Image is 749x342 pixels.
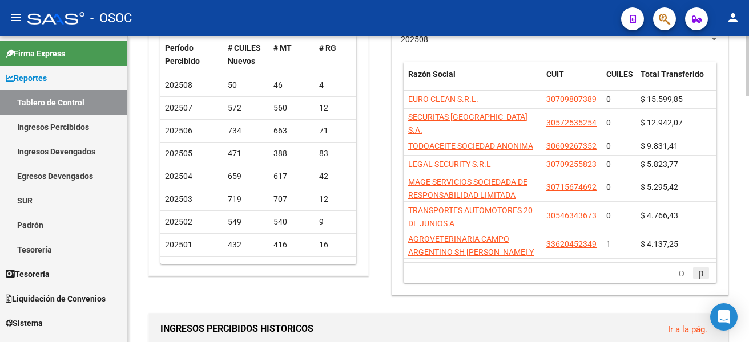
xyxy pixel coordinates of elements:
span: CUILES [606,70,633,79]
span: Razón Social [408,70,456,79]
div: 416 [273,238,310,251]
span: $ 4.766,43 [641,211,678,220]
a: go to previous page [674,267,690,279]
span: Período Percibido [165,43,200,66]
span: 30709807389 [546,95,597,104]
div: 388 [273,147,310,160]
span: TRANSPORTES AUTOMOTORES 20 DE JUNIOS A [408,206,533,228]
span: # RG [319,43,336,52]
div: 540 [273,215,310,229]
span: 30546343673 [546,211,597,220]
span: 202506 [165,126,192,135]
div: 151 [228,261,264,274]
div: 71 [319,124,356,137]
span: 0 [606,141,611,150]
div: 617 [273,170,310,183]
span: 202505 [165,149,192,158]
div: 432 [228,238,264,251]
div: 719 [228,193,264,206]
div: 572 [228,101,264,115]
span: # MT [273,43,292,52]
span: - OSOC [90,6,132,31]
div: 560 [273,101,310,115]
div: 4 [319,79,356,92]
span: Sistema [6,317,43,329]
a: Ir a la pág. [668,324,707,335]
span: 0 [606,211,611,220]
span: AGROVETERINARIA CAMPO ARGENTINO SH [PERSON_NAME] Y [PERSON_NAME] [408,234,534,270]
span: $ 4.137,25 [641,239,678,249]
span: $ 9.831,41 [641,141,678,150]
span: 0 [606,160,611,169]
div: 136 [273,261,310,274]
span: 202508 [165,80,192,89]
span: Tesorería [6,268,50,280]
div: 549 [228,215,264,229]
span: Firma Express [6,47,65,60]
datatable-header-cell: Período Percibido [160,36,223,74]
span: 202412 [165,263,192,272]
span: # CUILES Nuevos [228,43,261,66]
span: INGRESOS PERCIBIDOS HISTORICOS [160,323,313,334]
span: LEGAL SECURITY S.R.L [408,160,491,169]
div: 9 [319,215,356,229]
div: 659 [228,170,264,183]
span: $ 5.295,42 [641,182,678,192]
span: TODOACEITE SOCIEDAD ANONIMA [408,141,533,150]
span: 202504 [165,172,192,181]
datatable-header-cell: Razón Social [404,62,542,100]
div: Open Intercom Messenger [710,303,738,331]
span: 202507 [165,103,192,112]
span: 202502 [165,217,192,226]
datatable-header-cell: # MT [269,36,315,74]
mat-icon: menu [9,11,23,25]
div: 50 [228,79,264,92]
div: 12 [319,101,356,115]
div: 46 [273,79,310,92]
div: 16 [319,238,356,251]
span: 202503 [165,194,192,203]
span: 30715674692 [546,182,597,192]
span: $ 5.823,77 [641,160,678,169]
span: SECURITAS [GEOGRAPHIC_DATA] S.A. [408,112,527,135]
mat-icon: person [726,11,740,25]
datatable-header-cell: Total Transferido [636,62,716,100]
div: 734 [228,124,264,137]
div: 83 [319,147,356,160]
div: 12 [319,193,356,206]
span: 30609267352 [546,141,597,150]
span: MAGE SERVICIOS SOCIEDADA DE RESPONSABILIDAD LIMITADA [408,177,527,199]
span: $ 12.942,07 [641,118,683,127]
datatable-header-cell: CUILES [602,62,636,100]
div: 471 [228,147,264,160]
a: go to next page [693,267,709,279]
span: $ 15.599,85 [641,95,683,104]
button: Ir a la pág. [659,319,716,340]
span: 0 [606,95,611,104]
span: EURO CLEAN S.R.L. [408,95,478,104]
span: 30709255823 [546,160,597,169]
div: 15 [319,261,356,274]
div: 707 [273,193,310,206]
span: 30572535254 [546,118,597,127]
span: Reportes [6,72,47,84]
span: 0 [606,182,611,192]
div: 42 [319,170,356,183]
span: 33620452349 [546,239,597,249]
span: 202508 [401,35,428,44]
datatable-header-cell: # CUILES Nuevos [223,36,269,74]
span: Liquidación de Convenios [6,292,106,305]
datatable-header-cell: # RG [315,36,360,74]
span: 0 [606,118,611,127]
span: CUIT [546,70,564,79]
span: 202501 [165,240,192,249]
div: 663 [273,124,310,137]
datatable-header-cell: CUIT [542,62,602,100]
span: 1 [606,239,611,249]
span: Total Transferido [641,70,704,79]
